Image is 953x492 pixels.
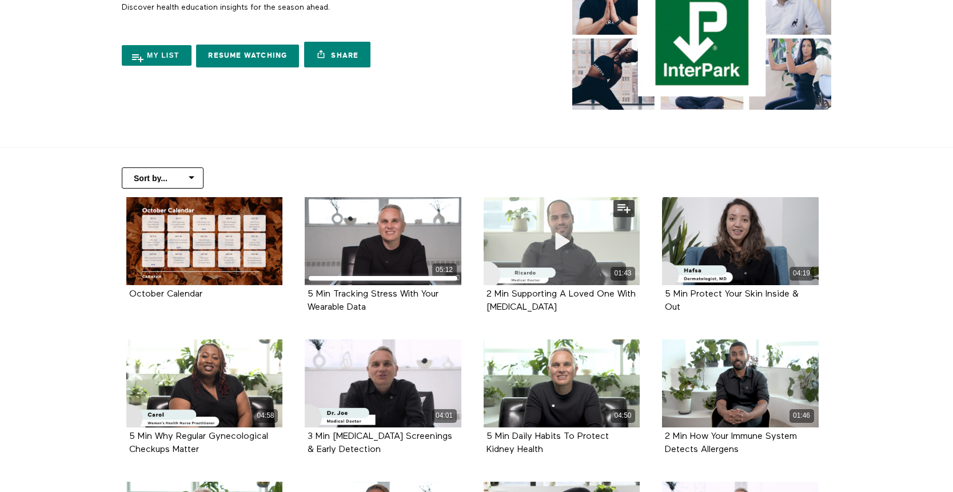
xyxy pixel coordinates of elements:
[308,432,452,454] a: 3 Min [MEDICAL_DATA] Screenings & Early Detection
[253,409,278,422] div: 04:58
[613,200,635,217] button: Add to my list
[611,409,635,422] div: 04:50
[196,45,299,67] a: Resume Watching
[129,432,268,454] strong: 5 Min Why Regular Gynecological Checkups Matter
[611,267,635,280] div: 01:43
[484,339,640,427] a: 5 Min Daily Habits To Protect Kidney Health 04:50
[129,290,202,298] a: October Calendar
[304,42,370,67] a: Share
[305,197,461,285] a: 5 Min Tracking Stress With Your Wearable Data 05:12
[126,197,283,285] a: October Calendar
[308,432,452,454] strong: 3 Min Cancer Screenings & Early Detection
[665,432,797,454] a: 2 Min How Your Immune System Detects Allergens
[432,263,457,277] div: 05:12
[487,432,609,454] strong: 5 Min Daily Habits To Protect Kidney Health
[129,432,268,454] a: 5 Min Why Regular Gynecological Checkups Matter
[129,290,202,299] strong: October Calendar
[122,45,192,66] button: My list
[484,197,640,285] a: 2 Min Supporting A Loved One With Type 2 Diabetes 01:43
[487,290,636,312] strong: 2 Min Supporting A Loved One With Type 2 Diabetes
[662,339,819,427] a: 2 Min How Your Immune System Detects Allergens 01:46
[308,290,438,311] a: 5 Min Tracking Stress With Your Wearable Data
[305,339,461,427] a: 3 Min Cancer Screenings & Early Detection 04:01
[432,409,457,422] div: 04:01
[487,290,636,311] a: 2 Min Supporting A Loved One With [MEDICAL_DATA]
[665,432,797,454] strong: 2 Min How Your Immune System Detects Allergens
[789,409,814,422] div: 01:46
[487,432,609,454] a: 5 Min Daily Habits To Protect Kidney Health
[126,339,283,427] a: 5 Min Why Regular Gynecological Checkups Matter 04:58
